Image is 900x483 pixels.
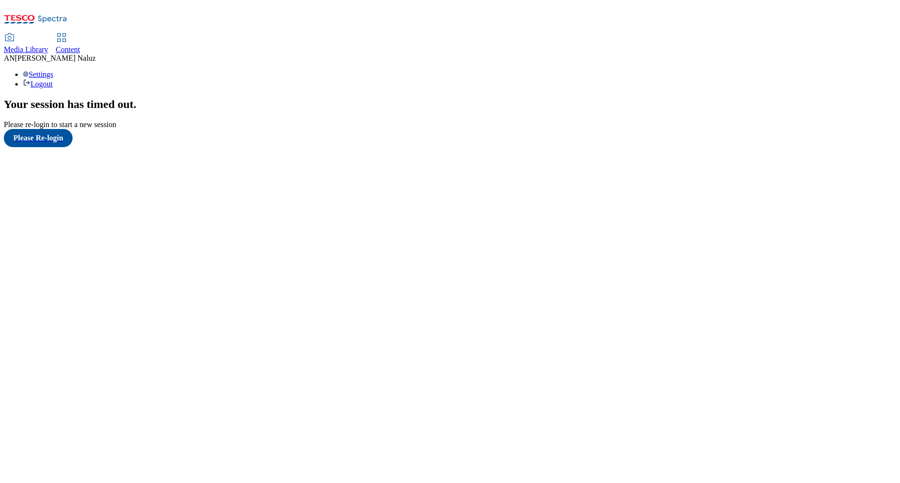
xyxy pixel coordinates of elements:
a: Please Re-login [4,129,896,147]
a: Logout [23,80,53,88]
div: Please re-login to start a new session [4,120,896,129]
button: Please Re-login [4,129,73,147]
span: AN [4,54,15,62]
a: Content [56,34,80,54]
span: . [134,98,137,110]
span: Content [56,45,80,54]
span: Media Library [4,45,48,54]
a: Media Library [4,34,48,54]
h2: Your session has timed out [4,98,896,111]
a: Settings [23,70,53,78]
span: [PERSON_NAME] Naluz [15,54,95,62]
